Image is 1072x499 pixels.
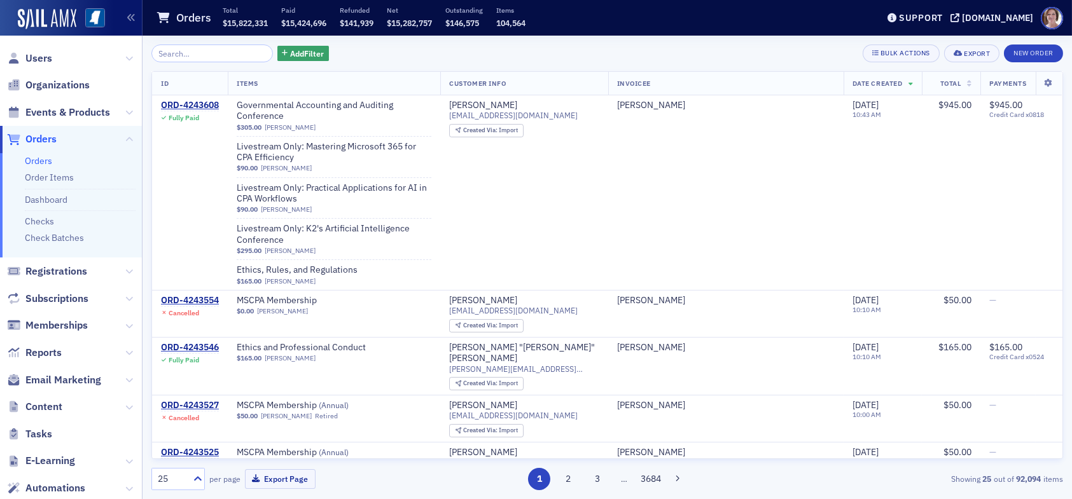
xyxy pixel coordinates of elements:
[463,379,499,387] span: Created Via :
[7,346,62,360] a: Reports
[449,295,517,306] a: [PERSON_NAME]
[989,294,996,306] span: —
[853,79,902,88] span: Date Created
[449,100,517,111] a: [PERSON_NAME]
[161,100,219,111] a: ORD-4243608
[237,182,431,205] span: Livestream Only: Practical Applications for AI in CPA Workflows
[7,292,88,306] a: Subscriptions
[449,342,599,364] div: [PERSON_NAME] "[PERSON_NAME]" [PERSON_NAME]
[449,306,578,315] span: [EMAIL_ADDRESS][DOMAIN_NAME]
[938,99,971,111] span: $945.00
[161,342,219,353] div: ORD-4243546
[237,400,397,411] a: MSCPA Membership (Annual)
[290,48,324,59] span: Add Filter
[245,469,316,489] button: Export Page
[387,18,432,28] span: $15,282,757
[25,232,84,243] a: Check Batches
[463,322,518,329] div: Import
[449,400,517,411] div: [PERSON_NAME]
[964,50,990,57] div: Export
[853,305,881,314] time: 10:10 AM
[853,457,881,466] time: 10:00 AM
[237,223,431,245] span: Livestream Only: K2's Artificial Intelligence Conference
[463,126,499,134] span: Created Via :
[237,277,261,285] span: $165.00
[881,50,930,57] div: Bulk Actions
[25,346,62,360] span: Reports
[7,454,75,468] a: E-Learning
[617,100,685,111] div: [PERSON_NAME]
[989,99,1022,111] span: $945.00
[169,356,199,364] div: Fully Paid
[25,132,57,146] span: Orders
[7,373,101,387] a: Email Marketing
[25,318,88,332] span: Memberships
[25,427,52,441] span: Tasks
[449,319,524,332] div: Created Via: Import
[617,79,651,88] span: Invoicee
[237,264,397,276] a: Ethics, Rules, and Regulations
[639,468,662,490] button: 3684
[7,400,62,414] a: Content
[237,307,254,315] span: $0.00
[237,164,258,172] span: $90.00
[989,353,1054,361] span: Credit Card x0524
[853,410,881,419] time: 10:00 AM
[209,473,240,484] label: per page
[853,352,881,361] time: 10:10 AM
[265,354,316,362] a: [PERSON_NAME]
[237,342,397,353] a: Ethics and Professional Conduct
[25,194,67,205] a: Dashboard
[617,447,685,458] a: [PERSON_NAME]
[617,342,685,353] a: [PERSON_NAME]
[237,205,258,214] span: $90.00
[237,447,397,458] a: MSCPA Membership (Annual)
[1004,44,1063,62] button: New Order
[25,78,90,92] span: Organizations
[950,13,1038,22] button: [DOMAIN_NAME]
[261,412,312,420] a: [PERSON_NAME]
[387,6,432,15] p: Net
[7,481,85,495] a: Automations
[319,447,349,457] span: ( Annual )
[617,400,835,411] span: Bryan Stevens
[281,6,326,15] p: Paid
[7,106,110,120] a: Events & Products
[449,79,506,88] span: Customer Info
[161,447,219,458] a: ORD-4243525
[25,373,101,387] span: Email Marketing
[989,399,996,411] span: —
[25,264,87,278] span: Registrations
[237,141,431,163] a: Livestream Only: Mastering Microsoft 365 for CPA Efficiency
[237,247,261,255] span: $295.00
[617,295,685,306] a: [PERSON_NAME]
[340,6,373,15] p: Refunded
[617,400,685,411] a: [PERSON_NAME]
[528,468,550,490] button: 1
[261,164,312,172] a: [PERSON_NAME]
[445,6,483,15] p: Outstanding
[237,400,397,411] span: MSCPA Membership
[449,377,524,390] div: Created Via: Import
[586,468,608,490] button: 3
[7,78,90,92] a: Organizations
[281,18,326,28] span: $15,424,696
[463,321,499,329] span: Created Via :
[496,18,526,28] span: 104,564
[169,114,199,122] div: Fully Paid
[496,6,526,15] p: Items
[1004,46,1063,58] a: New Order
[980,473,994,484] strong: 25
[237,79,258,88] span: Items
[257,307,308,315] a: [PERSON_NAME]
[449,447,517,458] div: [PERSON_NAME]
[319,400,349,410] span: ( Annual )
[943,399,971,411] span: $50.00
[449,364,599,374] span: [PERSON_NAME][EMAIL_ADDRESS][PERSON_NAME][DOMAIN_NAME]
[557,468,580,490] button: 2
